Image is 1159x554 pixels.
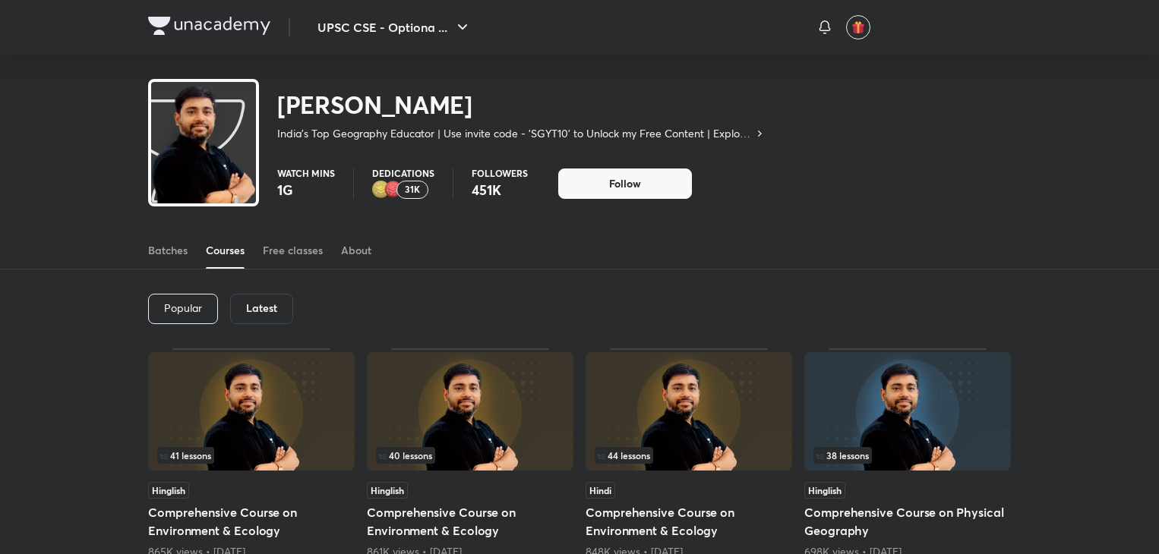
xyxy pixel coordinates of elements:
[277,181,335,199] p: 1G
[816,451,869,460] span: 38 lessons
[804,352,1011,471] img: Thumbnail
[308,12,481,42] button: UPSC CSE - Optiona ...
[367,482,408,499] span: Hinglish
[472,168,528,178] p: Followers
[148,243,188,258] div: Batches
[813,447,1002,464] div: left
[277,168,335,178] p: Watch mins
[595,447,783,464] div: infocontainer
[472,181,528,199] p: 451K
[151,85,256,231] img: class
[405,184,420,195] p: 31K
[595,447,783,464] div: infosection
[148,503,355,540] h5: Comprehensive Course on Environment & Ecology
[263,243,323,258] div: Free classes
[148,482,189,499] span: Hinglish
[376,447,564,464] div: infocontainer
[586,503,792,540] h5: Comprehensive Course on Environment & Ecology
[595,447,783,464] div: left
[851,20,865,34] img: avatar
[384,181,403,199] img: educator badge1
[148,17,270,39] a: Company Logo
[277,126,753,141] p: India's Top Geography Educator | Use invite code - 'SGYT10' to Unlock my Free Content | Explore t...
[376,447,564,464] div: left
[206,232,245,269] a: Courses
[598,451,650,460] span: 44 lessons
[164,302,202,314] p: Popular
[263,232,323,269] a: Free classes
[148,17,270,35] img: Company Logo
[246,302,277,314] h6: Latest
[379,451,432,460] span: 40 lessons
[341,232,371,269] a: About
[160,451,211,460] span: 41 lessons
[367,352,573,471] img: Thumbnail
[804,482,845,499] span: Hinglish
[586,482,615,499] span: Hindi
[157,447,346,464] div: infosection
[341,243,371,258] div: About
[609,176,641,191] span: Follow
[846,15,870,39] button: avatar
[372,168,434,178] p: Dedications
[157,447,346,464] div: infocontainer
[813,447,1002,464] div: infocontainer
[206,243,245,258] div: Courses
[148,352,355,471] img: Thumbnail
[813,447,1002,464] div: infosection
[586,352,792,471] img: Thumbnail
[157,447,346,464] div: left
[376,447,564,464] div: infosection
[558,168,692,199] button: Follow
[372,181,390,199] img: educator badge2
[804,503,1011,540] h5: Comprehensive Course on Physical Geography
[277,90,766,120] h2: [PERSON_NAME]
[148,232,188,269] a: Batches
[367,503,573,540] h5: Comprehensive Course on Environment & Ecology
